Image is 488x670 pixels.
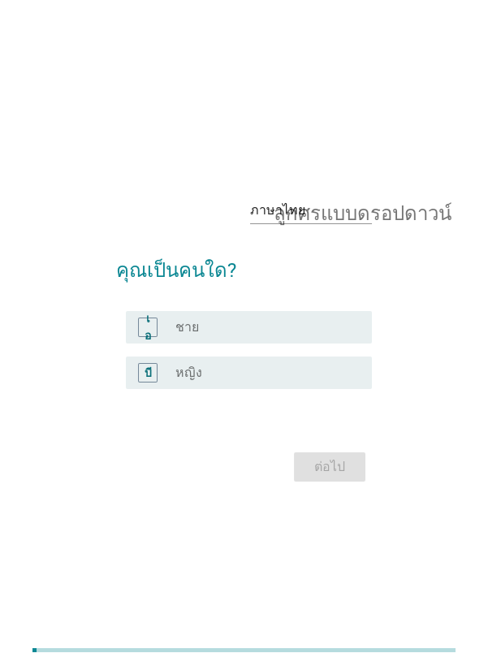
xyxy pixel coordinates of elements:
font: ลูกศรแบบดรอปดาวน์ [274,201,451,220]
font: คุณเป็นคนใด? [116,259,236,282]
font: หญิง [175,365,202,380]
font: บี [145,365,152,378]
font: เอ [145,312,151,342]
font: ชาย [175,319,199,335]
font: ภาษาไทย [250,202,305,218]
